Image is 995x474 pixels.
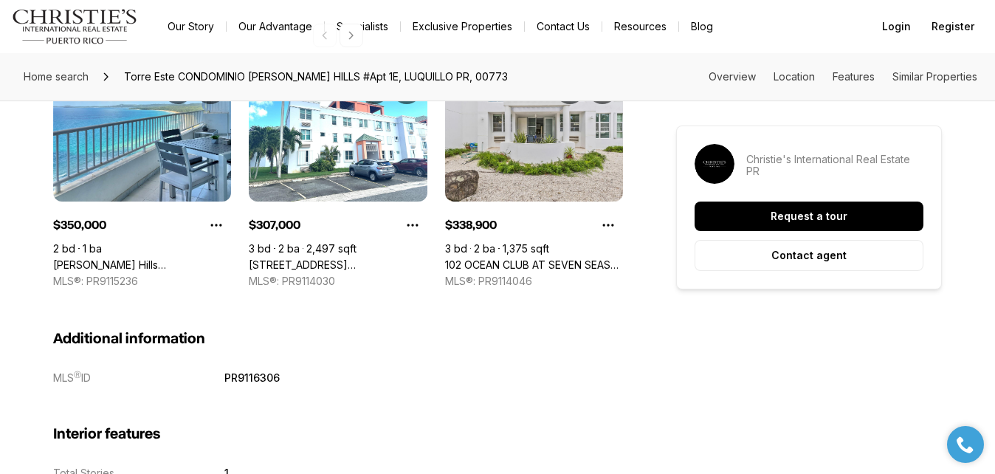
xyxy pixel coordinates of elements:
a: Exclusive Properties [401,16,524,37]
a: Skip to: Similar Properties [892,70,977,83]
a: Blog [679,16,725,37]
button: Previous properties [313,24,337,47]
a: Specialists [325,16,400,37]
button: Request a tour [695,202,923,231]
a: Our Advantage [227,16,324,37]
span: Ⓡ [74,370,81,379]
p: Request a tour [771,210,847,222]
span: Login [882,21,911,32]
span: Torre Este CONDOMINIO [PERSON_NAME] HILLS #Apt 1E, LUQUILLO PR, 00773 [118,65,514,89]
h3: Additional information [53,330,623,348]
a: Resources [602,16,678,37]
a: 102 OCEAN CLUB AT SEVEN SEAS #AW-102, FAJARDO PR, 00738 [445,258,623,272]
nav: Page section menu [709,71,977,83]
p: MLS ID [53,371,91,384]
span: Register [932,21,974,32]
button: Contact Us [525,16,602,37]
button: Property options [398,210,427,240]
button: Next properties [340,24,363,47]
button: Contact agent [695,240,923,271]
a: Skip to: Features [833,70,875,83]
button: Login [873,12,920,41]
p: Christie's International Real Estate PR [746,154,923,177]
h3: Interior features [53,425,623,443]
a: 194 LA LOMA #J303, FAJARDO PR, 00738 [249,258,427,272]
a: Home search [18,65,94,89]
a: Skip to: Location [774,70,815,83]
button: Property options [202,210,231,240]
a: Skip to: Overview [709,70,756,83]
button: Property options [593,210,623,240]
p: Contact agent [771,250,847,261]
a: Sandy Hills CALLE MATIENZO CINTRON #21-B East, LUQUILLO PR, 00773 [53,258,231,272]
a: Our Story [156,16,226,37]
span: Home search [24,70,89,83]
p: PR9116306 [224,371,280,384]
img: logo [12,9,138,44]
button: Register [923,12,983,41]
